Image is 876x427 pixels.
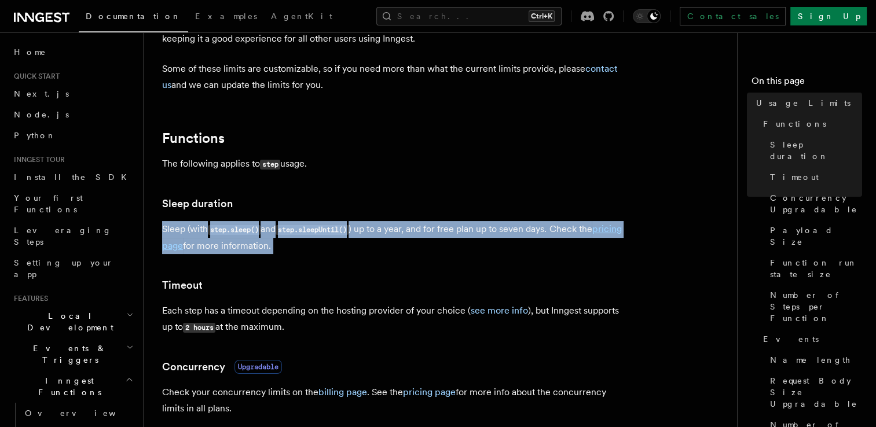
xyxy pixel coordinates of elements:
[9,370,136,403] button: Inngest Functions
[9,72,60,81] span: Quick start
[376,7,562,25] button: Search...Ctrl+K
[770,354,851,366] span: Name length
[14,226,112,246] span: Leveraging Steps
[770,289,862,324] span: Number of Steps per Function
[9,252,136,285] a: Setting up your app
[162,359,282,375] a: ConcurrencyUpgradable
[763,118,826,130] span: Functions
[162,196,233,212] a: Sleep duration
[403,386,456,397] a: pricing page
[162,384,625,417] p: Check your concurrency limits on the . See the for more info about the concurrency limits in all ...
[765,134,862,167] a: Sleep duration
[271,12,332,21] span: AgentKit
[208,225,261,235] code: step.sleep()
[770,192,862,215] span: Concurrency Upgradable
[9,125,136,146] a: Python
[9,375,125,398] span: Inngest Functions
[162,303,625,336] p: Each step has a timeout depending on the hosting provider of your choice ( ), but Inngest support...
[529,10,555,22] kbd: Ctrl+K
[756,97,851,109] span: Usage Limits
[162,61,625,93] p: Some of these limits are customizable, so if you need more than what the current limits provide, ...
[9,338,136,370] button: Events & Triggers
[162,156,625,172] p: The following applies to usage.
[162,130,225,146] a: Functions
[765,187,862,220] a: Concurrency Upgradable
[770,171,819,183] span: Timeout
[765,220,862,252] a: Payload Size
[770,375,862,410] span: Request Body Size Upgradable
[765,370,862,414] a: Request Body Size Upgradable
[763,333,819,345] span: Events
[9,187,136,220] a: Your first Functions
[264,3,339,31] a: AgentKit
[752,74,862,93] h4: On this page
[765,167,862,187] a: Timeout
[758,113,862,134] a: Functions
[9,155,65,164] span: Inngest tour
[195,12,257,21] span: Examples
[9,220,136,252] a: Leveraging Steps
[9,83,136,104] a: Next.js
[680,7,786,25] a: Contact sales
[9,305,136,338] button: Local Development
[162,277,203,293] a: Timeout
[770,224,862,248] span: Payload Size
[9,310,126,333] span: Local Development
[9,167,136,187] a: Install the SDK
[276,225,349,235] code: step.sleepUntil()
[86,12,181,21] span: Documentation
[14,89,69,98] span: Next.js
[758,329,862,349] a: Events
[183,323,215,333] code: 2 hours
[770,139,862,162] span: Sleep duration
[14,131,56,140] span: Python
[188,3,264,31] a: Examples
[20,403,136,424] a: Overview
[9,343,126,366] span: Events & Triggers
[260,160,280,170] code: step
[14,172,134,182] span: Install the SDK
[318,386,367,397] a: billing page
[770,257,862,280] span: Function run state size
[162,221,625,254] p: Sleep (with and ) up to a year, and for free plan up to seven days. Check the for more information.
[14,258,113,279] span: Setting up your app
[471,305,528,316] a: see more info
[25,408,144,418] span: Overview
[765,285,862,329] a: Number of Steps per Function
[14,193,83,214] span: Your first Functions
[765,349,862,370] a: Name length
[14,110,69,119] span: Node.js
[765,252,862,285] a: Function run state size
[9,294,48,303] span: Features
[234,360,282,374] span: Upgradable
[790,7,867,25] a: Sign Up
[14,46,46,58] span: Home
[752,93,862,113] a: Usage Limits
[79,3,188,32] a: Documentation
[9,42,136,62] a: Home
[9,104,136,125] a: Node.js
[633,9,661,23] button: Toggle dark mode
